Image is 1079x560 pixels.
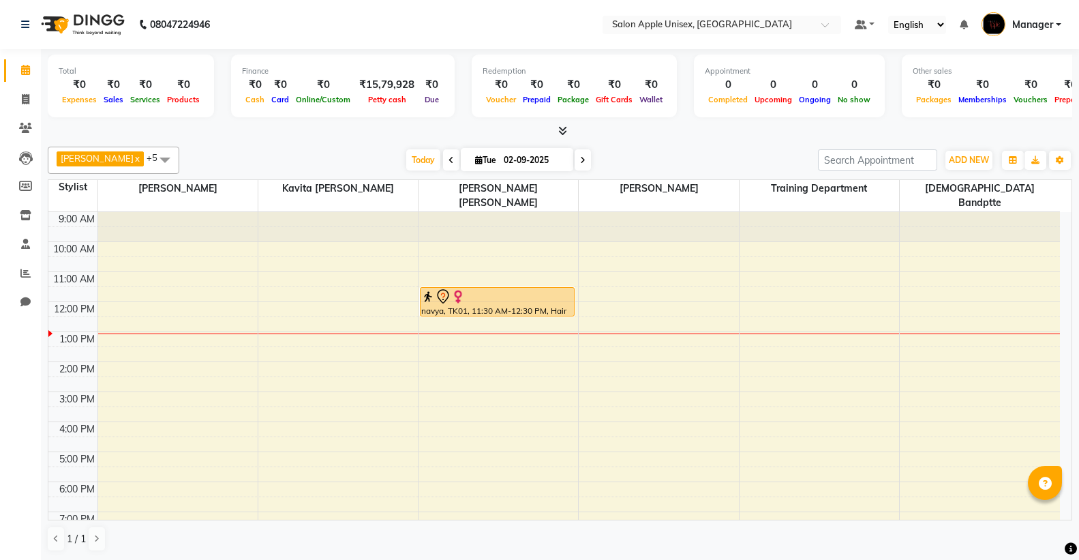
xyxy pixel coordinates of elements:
span: +5 [147,152,168,163]
span: [PERSON_NAME] [PERSON_NAME] [419,180,578,211]
div: 0 [705,77,751,93]
div: 6:00 PM [57,482,97,497]
iframe: chat widget [1022,505,1065,546]
div: ₹0 [592,77,636,93]
span: Products [164,95,203,104]
div: Redemption [483,65,666,77]
span: Gift Cards [592,95,636,104]
span: Due [421,95,442,104]
div: ₹15,79,928 [354,77,420,93]
span: Cash [242,95,268,104]
input: Search Appointment [818,149,937,171]
div: Total [59,65,203,77]
div: ₹0 [955,77,1010,93]
div: 4:00 PM [57,422,97,437]
div: Appointment [705,65,874,77]
span: 1 / 1 [67,532,86,546]
div: Finance [242,65,444,77]
span: Vouchers [1010,95,1051,104]
div: ₹0 [164,77,203,93]
div: ₹0 [100,77,127,93]
input: 2025-09-02 [500,150,568,171]
span: Kavita [PERSON_NAME] [258,180,418,197]
span: Petty cash [365,95,410,104]
img: Manager [982,12,1005,36]
div: ₹0 [292,77,354,93]
span: Expenses [59,95,100,104]
img: logo [35,5,128,44]
div: 9:00 AM [56,212,97,226]
span: Card [268,95,292,104]
span: Ongoing [795,95,834,104]
span: Upcoming [751,95,795,104]
div: ₹0 [59,77,100,93]
span: Packages [913,95,955,104]
div: ₹0 [483,77,519,93]
div: 0 [834,77,874,93]
div: ₹0 [519,77,554,93]
span: Manager [1012,18,1053,32]
div: ₹0 [242,77,268,93]
b: 08047224946 [150,5,210,44]
div: 5:00 PM [57,452,97,467]
a: x [134,153,140,164]
span: Sales [100,95,127,104]
span: ADD NEW [949,155,989,165]
div: ₹0 [636,77,666,93]
span: No show [834,95,874,104]
span: Memberships [955,95,1010,104]
div: 10:00 AM [50,242,97,256]
span: [PERSON_NAME] [98,180,258,197]
span: Training Department [740,180,899,197]
span: Prepaid [519,95,554,104]
div: navya, TK01, 11:30 AM-12:30 PM, Hair Cut - [DEMOGRAPHIC_DATA] [421,288,573,316]
div: Stylist [48,180,97,194]
div: ₹0 [127,77,164,93]
span: Wallet [636,95,666,104]
div: ₹0 [420,77,444,93]
span: [PERSON_NAME] [579,180,738,197]
div: ₹0 [1010,77,1051,93]
div: 11:00 AM [50,272,97,286]
div: 7:00 PM [57,512,97,527]
div: ₹0 [554,77,592,93]
div: 0 [795,77,834,93]
button: ADD NEW [945,151,992,170]
span: [DEMOGRAPHIC_DATA] Bandptte [900,180,1060,211]
span: Voucher [483,95,519,104]
span: Services [127,95,164,104]
span: Package [554,95,592,104]
span: [PERSON_NAME] [61,153,134,164]
div: 12:00 PM [51,302,97,316]
div: 2:00 PM [57,362,97,377]
span: Today [406,149,440,171]
div: 1:00 PM [57,332,97,347]
div: ₹0 [913,77,955,93]
span: Online/Custom [292,95,354,104]
div: ₹0 [268,77,292,93]
span: Tue [472,155,500,165]
div: 3:00 PM [57,392,97,407]
span: Completed [705,95,751,104]
div: 0 [751,77,795,93]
